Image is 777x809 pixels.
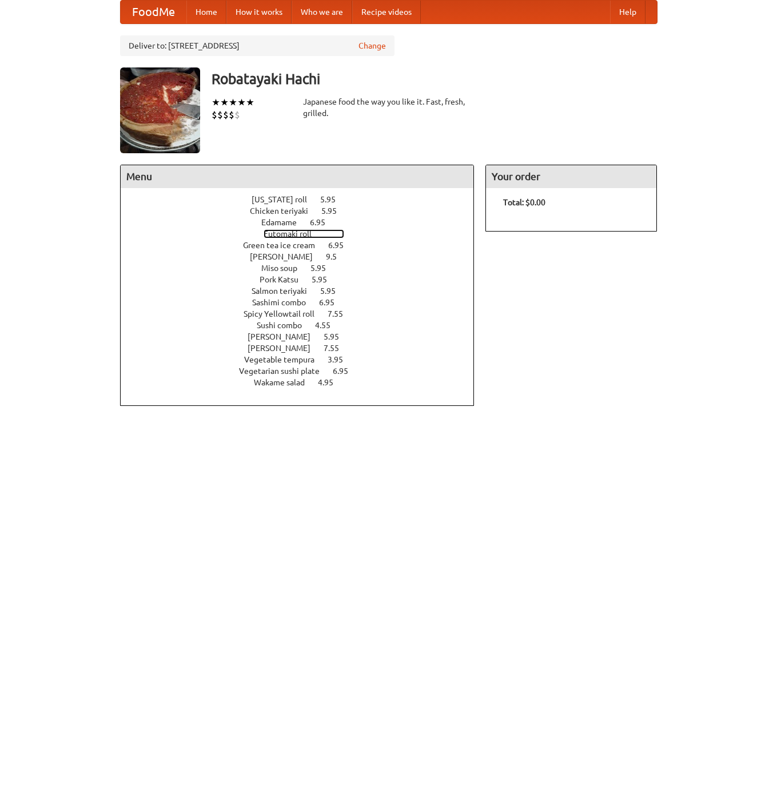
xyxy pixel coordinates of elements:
span: 9.5 [326,252,348,261]
div: Japanese food the way you like it. Fast, fresh, grilled. [303,96,475,119]
a: Recipe videos [352,1,421,23]
span: Green tea ice cream [243,241,326,250]
a: FoodMe [121,1,186,23]
span: 5.95 [320,286,347,296]
span: Vegetarian sushi plate [239,366,331,376]
a: Vegetarian sushi plate 6.95 [239,366,369,376]
a: Green tea ice cream 6.95 [243,241,365,250]
div: Deliver to: [STREET_ADDRESS] [120,35,395,56]
li: ★ [220,96,229,109]
span: 4.95 [318,378,345,387]
span: 7.55 [324,344,350,353]
a: Vegetable tempura 3.95 [244,355,364,364]
span: Miso soup [261,264,309,273]
span: [PERSON_NAME] [248,344,322,353]
li: $ [217,109,223,121]
span: [US_STATE] roll [252,195,318,204]
li: $ [229,109,234,121]
span: 5.95 [320,195,347,204]
span: Spicy Yellowtail roll [244,309,326,318]
span: 6.95 [333,366,360,376]
a: Salmon teriyaki 5.95 [252,286,357,296]
span: [PERSON_NAME] [248,332,322,341]
span: Edamame [261,218,308,227]
span: 5.95 [310,264,337,273]
h3: Robatayaki Hachi [212,67,658,90]
span: Chicken teriyaki [250,206,320,216]
a: Miso soup 5.95 [261,264,347,273]
a: [US_STATE] roll 5.95 [252,195,357,204]
a: Home [186,1,226,23]
span: Sushi combo [257,321,313,330]
span: 6.95 [319,298,346,307]
span: 4.55 [315,321,342,330]
b: Total: $0.00 [503,198,545,207]
a: Who we are [292,1,352,23]
a: Wakame salad 4.95 [254,378,354,387]
a: [PERSON_NAME] 9.5 [250,252,358,261]
h4: Menu [121,165,474,188]
a: Futomaki roll [264,229,344,238]
a: Chicken teriyaki 5.95 [250,206,358,216]
span: Pork Katsu [260,275,310,284]
li: ★ [212,96,220,109]
span: 3.95 [328,355,354,364]
a: Sushi combo 4.55 [257,321,352,330]
span: Futomaki roll [264,229,323,238]
span: 5.95 [324,332,350,341]
span: 7.55 [328,309,354,318]
span: Vegetable tempura [244,355,326,364]
a: Help [610,1,645,23]
span: Wakame salad [254,378,316,387]
span: Salmon teriyaki [252,286,318,296]
li: $ [212,109,217,121]
h4: Your order [486,165,656,188]
li: $ [234,109,240,121]
a: Change [358,40,386,51]
span: 6.95 [328,241,355,250]
a: How it works [226,1,292,23]
span: [PERSON_NAME] [250,252,324,261]
li: ★ [229,96,237,109]
span: 5.95 [312,275,338,284]
li: ★ [237,96,246,109]
img: angular.jpg [120,67,200,153]
li: $ [223,109,229,121]
span: Sashimi combo [252,298,317,307]
a: Spicy Yellowtail roll 7.55 [244,309,364,318]
a: Pork Katsu 5.95 [260,275,348,284]
span: 5.95 [321,206,348,216]
span: 6.95 [310,218,337,227]
li: ★ [246,96,254,109]
a: Sashimi combo 6.95 [252,298,356,307]
a: [PERSON_NAME] 7.55 [248,344,360,353]
a: [PERSON_NAME] 5.95 [248,332,360,341]
a: Edamame 6.95 [261,218,346,227]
